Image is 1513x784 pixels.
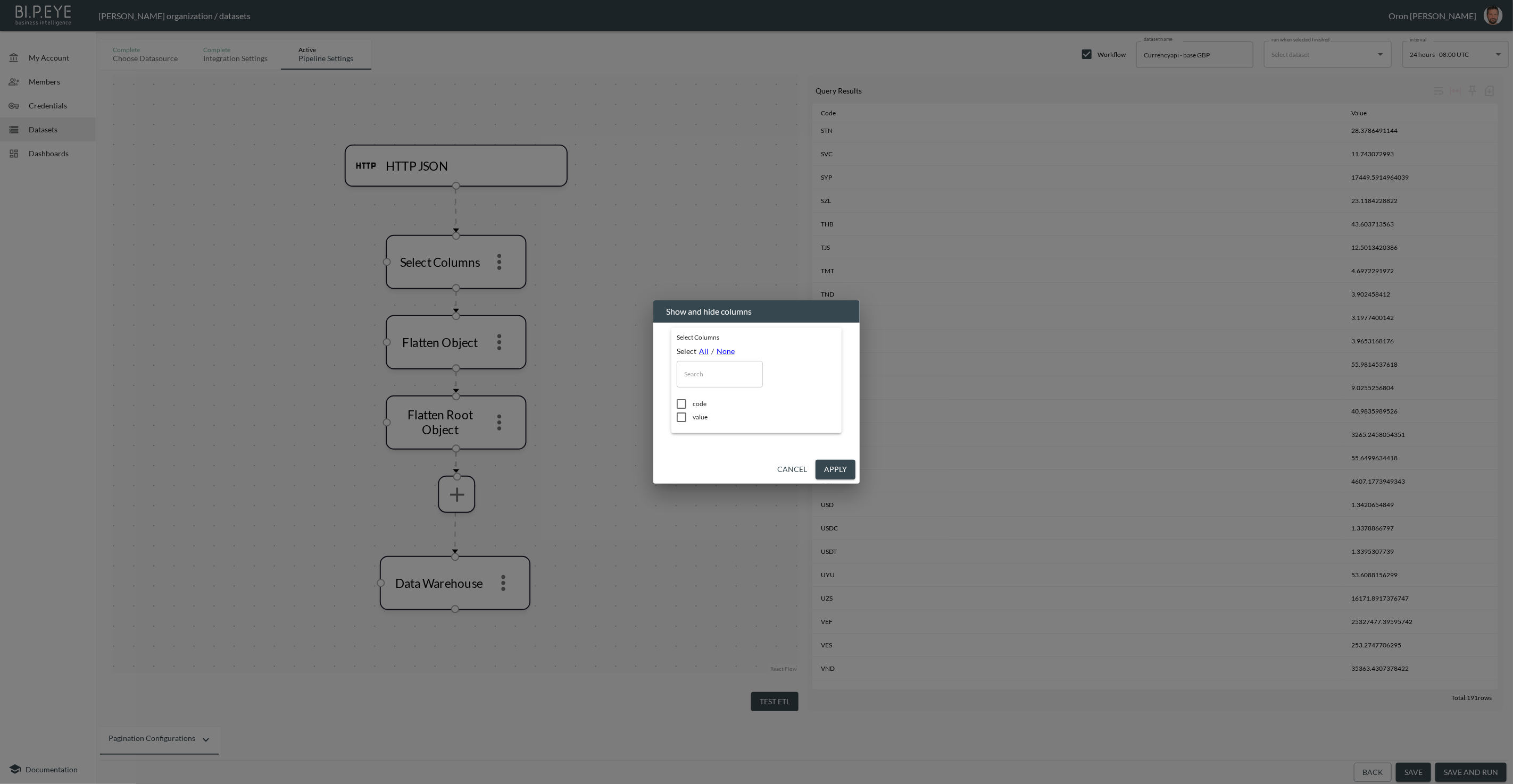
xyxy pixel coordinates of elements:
a: None [717,347,735,356]
span: / [711,347,714,356]
span: code [693,399,836,408]
a: All [699,347,709,356]
div: Select Columns [677,333,836,341]
span: value [693,412,836,421]
h2: Show and hide columns [653,300,860,323]
input: Search [677,361,763,387]
span: Select [677,347,696,356]
button: Apply [816,460,855,479]
button: Cancel [773,460,811,479]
